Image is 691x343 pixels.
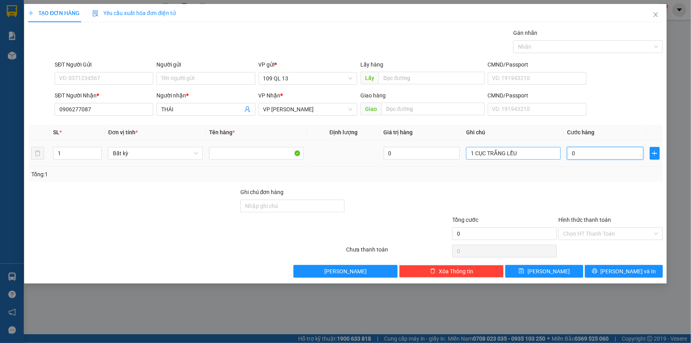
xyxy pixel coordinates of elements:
button: save[PERSON_NAME] [505,265,583,278]
img: logo.jpg [4,4,43,43]
span: Lấy [360,72,379,84]
span: TẠO ĐƠN HÀNG [28,10,80,16]
span: Giá trị hàng [384,129,413,135]
span: phone [46,29,52,35]
span: Giao [360,103,381,115]
span: save [519,268,524,274]
button: Close [645,4,667,26]
div: Người gửi [156,60,255,69]
span: Định lượng [329,129,358,135]
li: 01 [PERSON_NAME] [4,17,151,27]
span: Xóa Thông tin [439,267,473,276]
span: printer [592,268,598,274]
li: 02523854854 [4,27,151,37]
button: deleteXóa Thông tin [399,265,504,278]
th: Ghi chú [463,125,564,140]
span: Cước hàng [567,129,594,135]
div: CMND/Passport [488,91,586,100]
input: Ghi chú đơn hàng [240,200,345,212]
label: Gán nhãn [513,30,537,36]
div: Người nhận [156,91,255,100]
span: user-add [244,106,251,112]
label: Ghi chú đơn hàng [240,189,284,195]
div: SĐT Người Gửi [55,60,153,69]
span: Lấy hàng [360,61,383,68]
span: plus [28,10,34,16]
button: delete [31,147,44,160]
b: [PERSON_NAME] [46,5,112,15]
span: [PERSON_NAME] [324,267,367,276]
input: Ghi Chú [466,147,561,160]
input: Dọc đường [381,103,485,115]
span: Giao hàng [360,92,386,99]
div: Chưa thanh toán [346,245,452,259]
b: GỬI : 109 QL 13 [4,50,80,63]
span: Đơn vị tính [108,129,138,135]
label: Hình thức thanh toán [558,217,611,223]
input: 0 [384,147,460,160]
span: 109 QL 13 [263,72,352,84]
span: plus [650,150,659,156]
button: printer[PERSON_NAME] và In [585,265,663,278]
span: [PERSON_NAME] [527,267,570,276]
input: Dọc đường [379,72,485,84]
span: Bất kỳ [113,147,198,159]
span: SL [53,129,59,135]
span: Yêu cầu xuất hóa đơn điện tử [92,10,176,16]
span: VP Phan Rí [263,103,352,115]
span: Tên hàng [209,129,235,135]
button: [PERSON_NAME] [293,265,398,278]
span: VP Nhận [259,92,281,99]
img: icon [92,10,99,17]
span: close [653,11,659,18]
div: SĐT Người Nhận [55,91,153,100]
div: VP gửi [259,60,357,69]
button: plus [650,147,660,160]
span: environment [46,19,52,25]
div: Tổng: 1 [31,170,267,179]
span: [PERSON_NAME] và In [601,267,656,276]
span: delete [430,268,436,274]
span: Tổng cước [452,217,478,223]
input: VD: Bàn, Ghế [209,147,304,160]
div: CMND/Passport [488,60,586,69]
